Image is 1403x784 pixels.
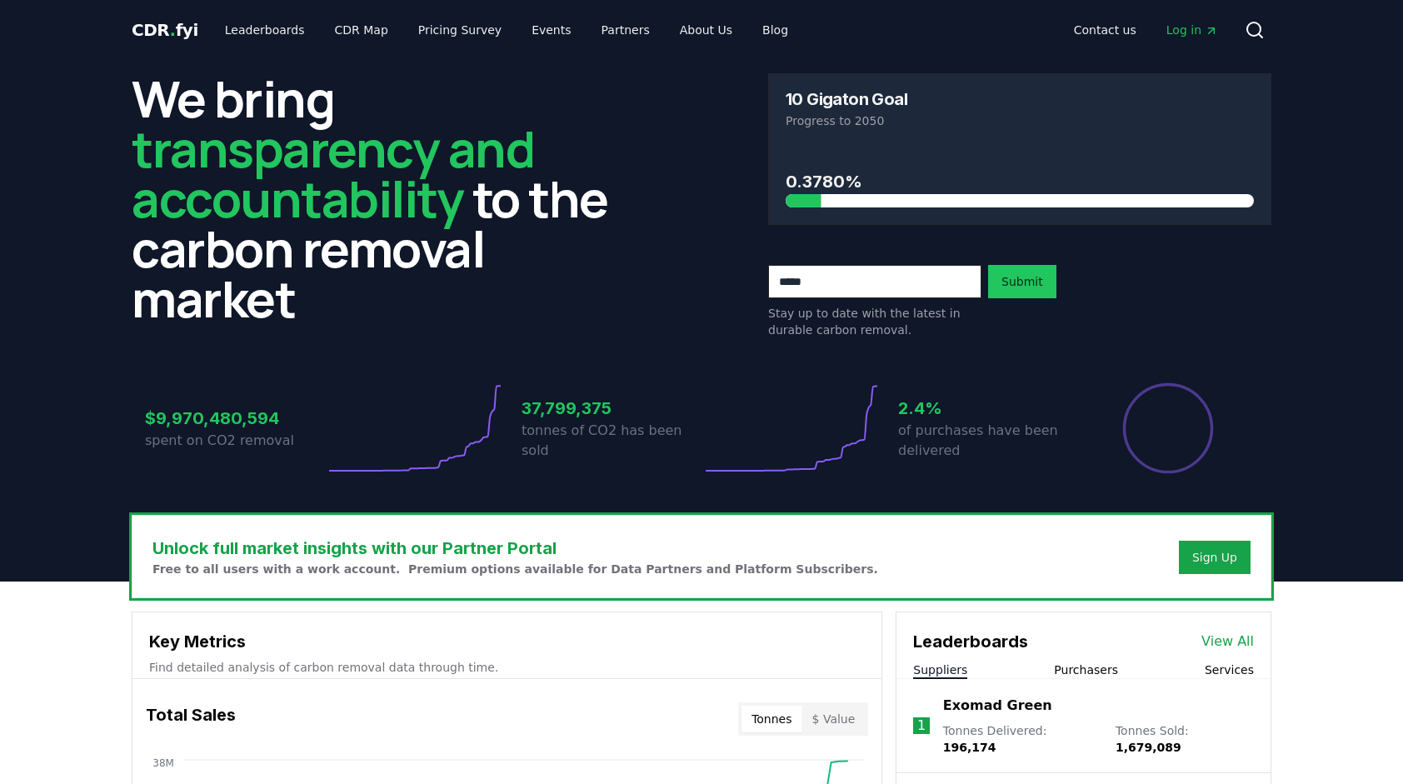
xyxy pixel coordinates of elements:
a: About Us [667,15,746,45]
span: . [170,20,176,40]
p: Tonnes Delivered : [943,722,1099,756]
button: Sign Up [1179,541,1251,574]
button: Suppliers [913,662,967,678]
p: Free to all users with a work account. Premium options available for Data Partners and Platform S... [152,561,878,577]
a: Blog [749,15,801,45]
a: Leaderboards [212,15,318,45]
a: Pricing Survey [405,15,515,45]
tspan: 38M [152,757,174,769]
h3: Unlock full market insights with our Partner Portal [152,536,878,561]
h3: Leaderboards [913,629,1028,654]
p: Stay up to date with the latest in durable carbon removal. [768,305,981,338]
span: CDR fyi [132,20,198,40]
a: CDR Map [322,15,402,45]
h3: 10 Gigaton Goal [786,91,907,107]
button: $ Value [802,706,866,732]
a: Sign Up [1192,549,1237,566]
button: Services [1205,662,1254,678]
a: Events [518,15,584,45]
a: Log in [1153,15,1231,45]
p: tonnes of CO2 has been sold [522,421,701,461]
a: CDR.fyi [132,18,198,42]
div: Percentage of sales delivered [1121,382,1215,475]
button: Purchasers [1054,662,1118,678]
button: Submit [988,265,1056,298]
p: Progress to 2050 [786,112,1254,129]
p: of purchases have been delivered [898,421,1078,461]
h2: We bring to the carbon removal market [132,73,635,323]
h3: Key Metrics [149,629,865,654]
h3: Total Sales [146,702,236,736]
p: 1 [917,716,926,736]
h3: 0.3780% [786,169,1254,194]
a: View All [1201,632,1254,652]
a: Contact us [1061,15,1150,45]
button: Tonnes [741,706,801,732]
a: Exomad Green [943,696,1052,716]
span: Log in [1166,22,1218,38]
p: Find detailed analysis of carbon removal data through time. [149,659,865,676]
span: 196,174 [943,741,996,754]
nav: Main [1061,15,1231,45]
span: transparency and accountability [132,114,534,232]
h3: $9,970,480,594 [145,406,325,431]
nav: Main [212,15,801,45]
h3: 2.4% [898,396,1078,421]
p: spent on CO2 removal [145,431,325,451]
a: Partners [588,15,663,45]
span: 1,679,089 [1116,741,1181,754]
h3: 37,799,375 [522,396,701,421]
p: Tonnes Sold : [1116,722,1254,756]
